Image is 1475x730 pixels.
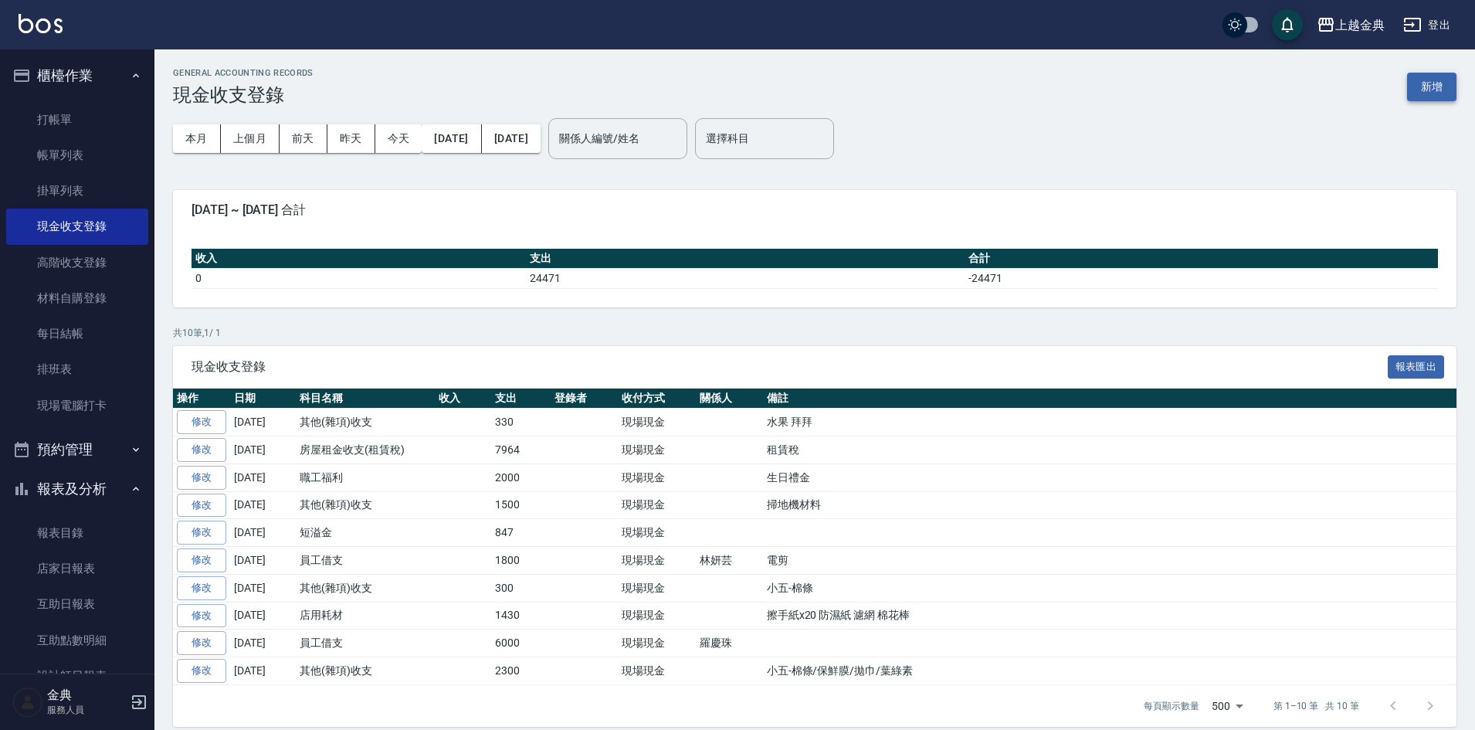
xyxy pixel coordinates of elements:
[221,124,280,153] button: 上個月
[6,209,148,244] a: 現金收支登錄
[192,202,1438,218] span: [DATE] ~ [DATE] 合計
[6,586,148,622] a: 互助日報表
[12,687,43,718] img: Person
[230,409,296,436] td: [DATE]
[177,438,226,462] a: 修改
[177,494,226,518] a: 修改
[618,463,696,491] td: 現場現金
[296,519,435,547] td: 短溢金
[173,124,221,153] button: 本月
[1205,685,1249,727] div: 500
[192,268,526,288] td: 0
[230,657,296,685] td: [DATE]
[47,703,126,717] p: 服務人員
[296,602,435,630] td: 店用耗材
[1388,358,1445,373] a: 報表匯出
[6,280,148,316] a: 材料自購登錄
[47,688,126,703] h5: 金典
[230,519,296,547] td: [DATE]
[763,602,1456,630] td: 擦手紙x20 防濕紙 濾網 棉花棒
[6,388,148,423] a: 現場電腦打卡
[177,521,226,545] a: 修改
[618,547,696,575] td: 現場現金
[491,574,551,602] td: 300
[526,249,965,269] th: 支出
[1388,355,1445,379] button: 報表匯出
[6,102,148,138] a: 打帳單
[230,436,296,464] td: [DATE]
[6,245,148,280] a: 高階收支登錄
[526,268,965,288] td: 24471
[422,124,481,153] button: [DATE]
[491,547,551,575] td: 1800
[763,409,1456,436] td: 水果 拜拜
[6,515,148,551] a: 報表目錄
[6,469,148,509] button: 報表及分析
[1272,9,1303,40] button: save
[230,491,296,519] td: [DATE]
[177,410,226,434] a: 修改
[696,630,763,657] td: 羅慶珠
[435,389,491,409] th: 收入
[375,124,422,153] button: 今天
[491,657,551,685] td: 2300
[618,657,696,685] td: 現場現金
[173,68,314,78] h2: GENERAL ACCOUNTING RECORDS
[6,551,148,586] a: 店家日報表
[230,602,296,630] td: [DATE]
[230,547,296,575] td: [DATE]
[1273,699,1359,713] p: 第 1–10 筆 共 10 筆
[696,389,763,409] th: 關係人
[6,173,148,209] a: 掛單列表
[551,389,618,409] th: 登錄者
[763,657,1456,685] td: 小五-棉條/保鮮膜/拋巾/葉綠素
[763,491,1456,519] td: 掃地機材料
[618,389,696,409] th: 收付方式
[763,547,1456,575] td: 電剪
[763,436,1456,464] td: 租賃稅
[192,359,1388,375] span: 現金收支登錄
[763,463,1456,491] td: 生日禮金
[618,630,696,657] td: 現場現金
[763,389,1456,409] th: 備註
[1335,15,1385,35] div: 上越金典
[491,389,551,409] th: 支出
[177,576,226,600] a: 修改
[177,631,226,655] a: 修改
[296,574,435,602] td: 其他(雜項)收支
[173,389,230,409] th: 操作
[491,409,551,436] td: 330
[618,574,696,602] td: 現場現金
[230,630,296,657] td: [DATE]
[491,436,551,464] td: 7964
[296,389,435,409] th: 科目名稱
[618,519,696,547] td: 現場現金
[192,249,526,269] th: 收入
[177,466,226,490] a: 修改
[618,491,696,519] td: 現場現金
[491,463,551,491] td: 2000
[6,316,148,351] a: 每日結帳
[1144,699,1199,713] p: 每頁顯示數量
[173,84,314,106] h3: 現金收支登錄
[6,658,148,694] a: 設計師日報表
[296,409,435,436] td: 其他(雜項)收支
[280,124,327,153] button: 前天
[296,657,435,685] td: 其他(雜項)收支
[618,409,696,436] td: 現場現金
[177,548,226,572] a: 修改
[327,124,375,153] button: 昨天
[230,574,296,602] td: [DATE]
[296,436,435,464] td: 房屋租金收支(租賃稅)
[482,124,541,153] button: [DATE]
[618,602,696,630] td: 現場現金
[491,519,551,547] td: 847
[965,268,1438,288] td: -24471
[296,491,435,519] td: 其他(雜項)收支
[6,351,148,387] a: 排班表
[19,14,63,33] img: Logo
[618,436,696,464] td: 現場現金
[965,249,1438,269] th: 合計
[1397,11,1456,39] button: 登出
[177,659,226,683] a: 修改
